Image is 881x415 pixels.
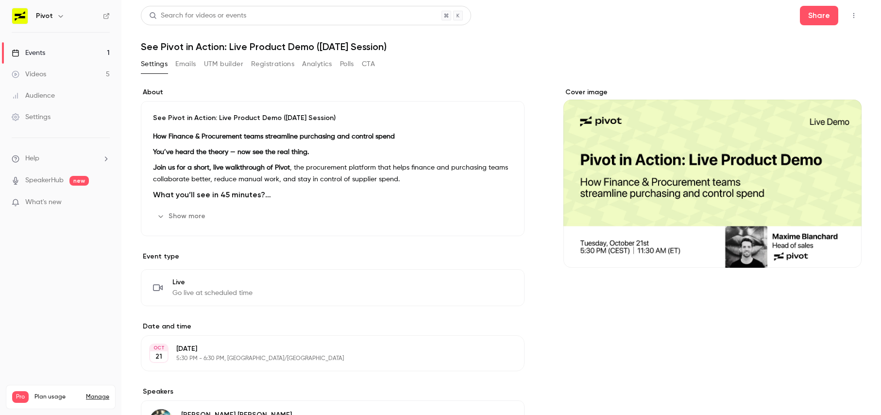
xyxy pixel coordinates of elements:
[563,87,862,97] label: Cover image
[149,11,246,21] div: Search for videos or events
[12,112,51,122] div: Settings
[251,56,294,72] button: Registrations
[204,56,243,72] button: UTM builder
[34,393,80,401] span: Plan usage
[172,277,253,287] span: Live
[141,322,525,331] label: Date and time
[362,56,375,72] button: CTA
[141,41,862,52] h1: See Pivot in Action: Live Product Demo ([DATE] Session)
[800,6,838,25] button: Share
[141,387,525,397] label: Speakers
[340,56,354,72] button: Polls
[153,149,309,156] strong: You’ve heard the theory — now see the real thing.
[69,176,89,186] span: new
[12,91,55,101] div: Audience
[12,154,110,164] li: help-dropdown-opener
[153,189,512,201] h2: What you’ll see in 45 minutes?
[141,87,525,97] label: About
[150,345,168,351] div: OCT
[141,56,168,72] button: Settings
[12,8,28,24] img: Pivot
[36,11,53,21] h6: Pivot
[25,154,39,164] span: Help
[153,113,512,123] p: See Pivot in Action: Live Product Demo ([DATE] Session)
[86,393,109,401] a: Manage
[153,162,512,185] p: , the procurement platform that helps finance and purchasing teams collaborate better, reduce man...
[563,87,862,268] section: Cover image
[12,391,29,403] span: Pro
[153,208,211,224] button: Show more
[176,355,473,363] p: 5:30 PM - 6:30 PM, [GEOGRAPHIC_DATA]/[GEOGRAPHIC_DATA]
[172,288,253,298] span: Go live at scheduled time
[302,56,332,72] button: Analytics
[12,69,46,79] div: Videos
[25,175,64,186] a: SpeakerHub
[25,197,62,207] span: What's new
[153,164,290,171] strong: Join us for a short, live walkthrough of Pivot
[153,133,395,140] strong: How Finance & Procurement teams streamline purchasing and control spend
[12,48,45,58] div: Events
[176,344,473,354] p: [DATE]
[155,352,162,362] p: 21
[141,252,525,261] p: Event type
[175,56,196,72] button: Emails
